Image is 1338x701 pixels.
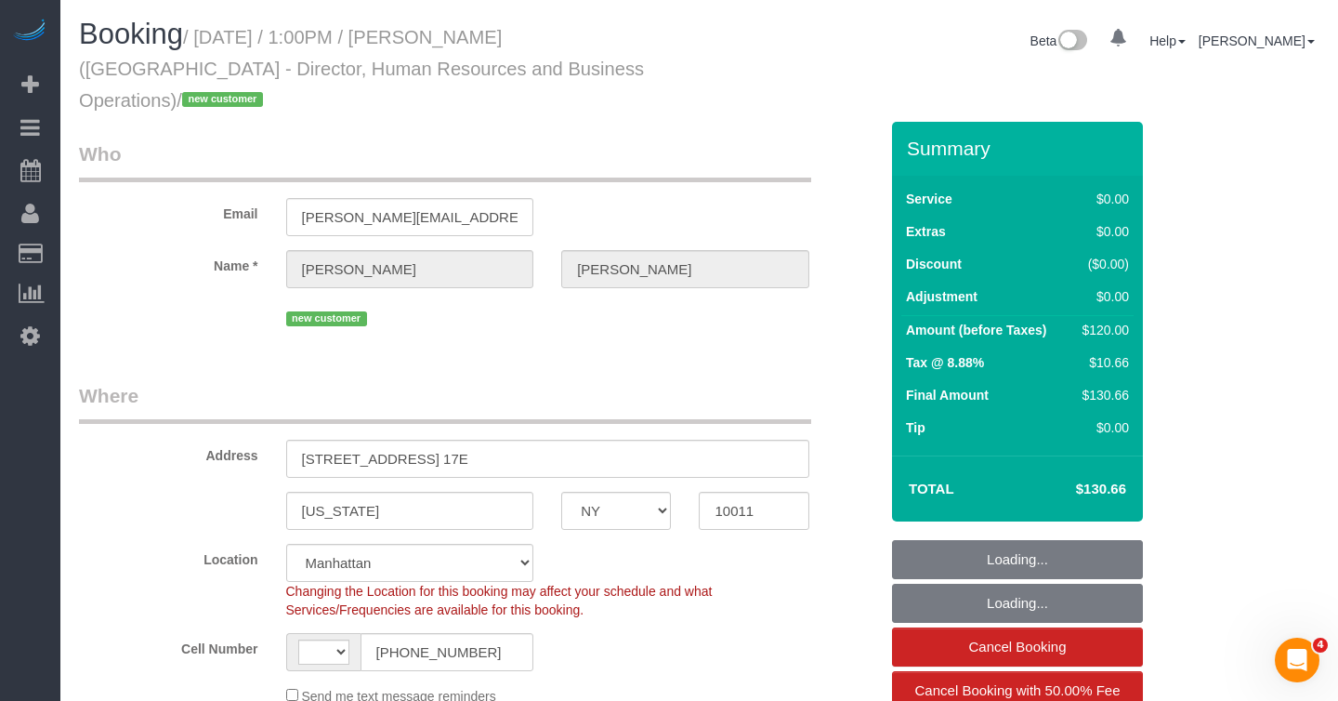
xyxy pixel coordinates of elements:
input: Email [286,198,534,236]
div: $130.66 [1075,386,1129,404]
label: Final Amount [906,386,989,404]
label: Extras [906,222,946,241]
span: Cancel Booking with 50.00% Fee [915,682,1121,698]
input: Last Name [561,250,809,288]
span: Booking [79,18,183,50]
iframe: Intercom live chat [1275,638,1319,682]
input: City [286,492,534,530]
label: Address [65,440,272,465]
img: Automaid Logo [11,19,48,45]
input: Cell Number [361,633,534,671]
label: Tip [906,418,925,437]
h4: $130.66 [1020,482,1126,497]
div: $0.00 [1075,190,1129,208]
a: Help [1149,33,1186,48]
a: Cancel Booking [892,628,1143,667]
div: ($0.00) [1075,255,1129,273]
div: $120.00 [1075,321,1129,339]
a: [PERSON_NAME] [1199,33,1315,48]
label: Discount [906,255,962,273]
span: new customer [286,311,367,326]
input: First Name [286,250,534,288]
legend: Who [79,140,811,182]
span: / [177,90,269,111]
label: Cell Number [65,633,272,658]
label: Amount (before Taxes) [906,321,1046,339]
img: New interface [1056,30,1087,54]
label: Email [65,198,272,223]
strong: Total [909,481,954,496]
a: Beta [1030,33,1088,48]
input: Zip Code [699,492,808,530]
label: Tax @ 8.88% [906,353,984,372]
label: Name * [65,250,272,275]
span: new customer [182,92,263,107]
h3: Summary [907,138,1134,159]
div: $10.66 [1075,353,1129,372]
label: Location [65,544,272,569]
small: / [DATE] / 1:00PM / [PERSON_NAME] ([GEOGRAPHIC_DATA] - Director, Human Resources and Business Ope... [79,27,644,111]
span: Changing the Location for this booking may affect your schedule and what Services/Frequencies are... [286,584,713,617]
label: Adjustment [906,287,977,306]
div: $0.00 [1075,418,1129,437]
div: $0.00 [1075,222,1129,241]
label: Service [906,190,952,208]
div: $0.00 [1075,287,1129,306]
legend: Where [79,382,811,424]
span: 4 [1313,638,1328,653]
